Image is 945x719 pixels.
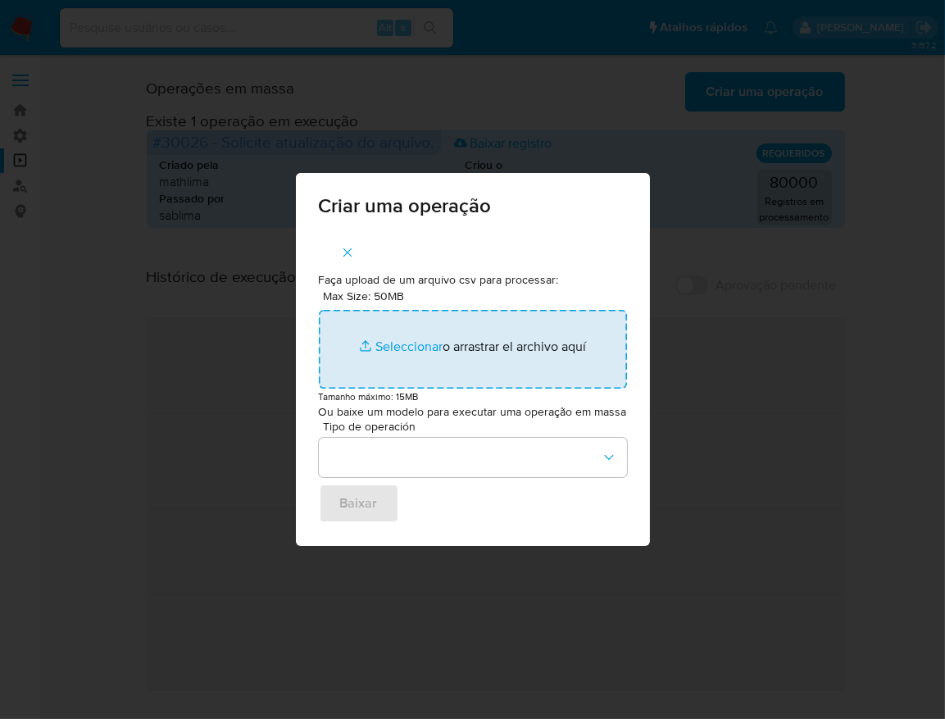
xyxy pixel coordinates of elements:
[323,421,631,432] span: Tipo de operación
[319,272,627,289] p: Faça upload de um arquivo csv para processar:
[319,196,627,216] span: Criar uma operação
[319,389,419,403] small: Tamanho máximo: 15MB
[319,404,627,421] p: Ou baixe um modelo para executar uma operação em massa
[324,289,405,303] label: Max Size: 50MB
